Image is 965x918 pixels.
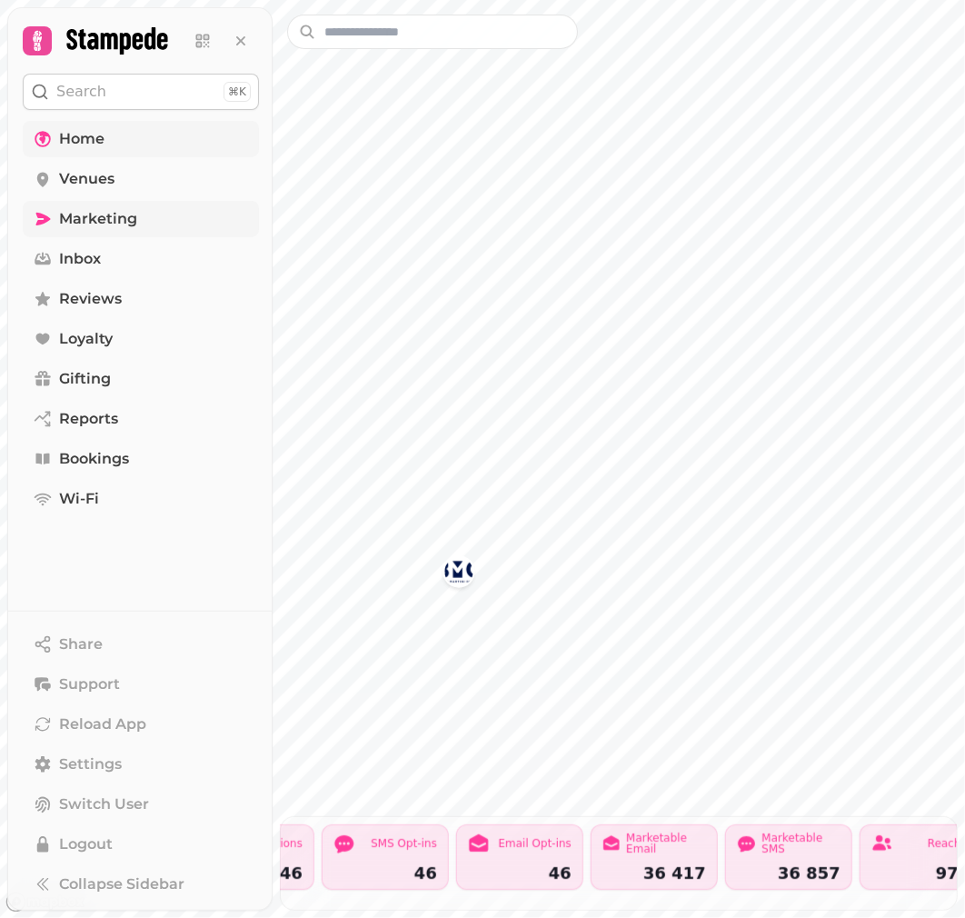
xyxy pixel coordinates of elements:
[23,241,259,277] a: Inbox
[23,481,259,517] a: Wi-Fi
[23,321,259,357] a: Loyalty
[762,833,841,854] div: Marketable SMS
[444,557,473,586] button: BMG UK
[444,557,473,592] div: Map marker
[59,873,184,895] span: Collapse Sidebar
[23,826,259,863] button: Logout
[371,838,437,849] div: SMS Opt-ins
[23,121,259,157] a: Home
[59,248,101,270] span: Inbox
[23,281,259,317] a: Reviews
[626,833,706,854] div: Marketable Email
[468,865,572,882] div: 46
[23,161,259,197] a: Venues
[23,786,259,823] button: Switch User
[23,201,259,237] a: Marketing
[59,408,118,430] span: Reports
[59,713,146,735] span: Reload App
[56,81,106,103] p: Search
[333,865,437,882] div: 46
[59,448,129,470] span: Bookings
[23,706,259,743] button: Reload App
[59,208,137,230] span: Marketing
[23,666,259,703] button: Support
[59,833,113,855] span: Logout
[23,74,259,110] button: Search⌘K
[59,793,149,815] span: Switch User
[59,753,122,775] span: Settings
[224,82,251,102] div: ⌘K
[59,168,114,190] span: Venues
[737,865,841,882] div: 36 857
[59,368,111,390] span: Gifting
[602,865,706,882] div: 36 417
[23,441,259,477] a: Bookings
[59,488,99,510] span: Wi-Fi
[59,634,103,655] span: Share
[59,674,120,695] span: Support
[59,288,122,310] span: Reviews
[59,128,104,150] span: Home
[499,838,572,849] div: Email Opt-ins
[59,328,113,350] span: Loyalty
[23,626,259,663] button: Share
[23,866,259,903] button: Collapse Sidebar
[23,361,259,397] a: Gifting
[23,401,259,437] a: Reports
[23,746,259,783] a: Settings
